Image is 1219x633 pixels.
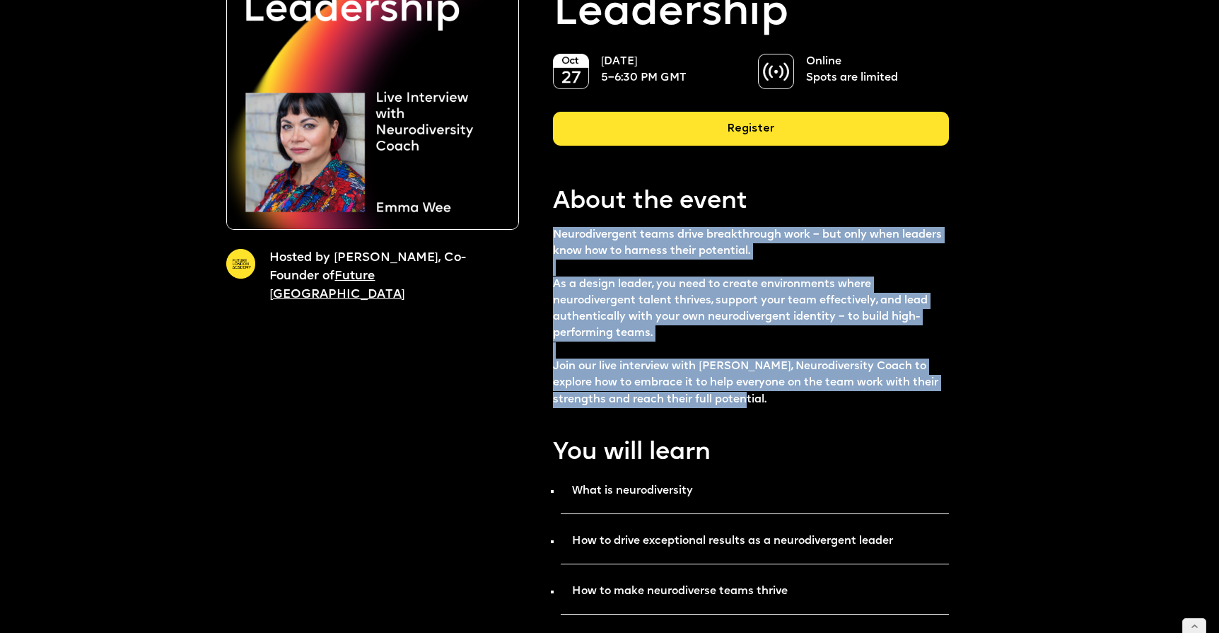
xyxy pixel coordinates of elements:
[806,54,949,87] p: Online Spots are limited
[553,436,948,470] p: You will learn
[601,54,744,87] p: [DATE] 5–6:30 PM GMT
[553,227,948,408] p: Neurodivergent teams drive breakthrough work – but only when leaders know how to harness their po...
[269,249,494,304] p: Hosted by [PERSON_NAME], Co-Founder of
[553,112,948,157] a: Register
[572,485,693,496] strong: What is neurodiversity
[572,586,788,597] strong: How to make neurodiverse teams thrive
[572,535,893,547] strong: How to drive exceptional results as a neurodivergent leader
[226,249,255,278] img: A yellow circle with Future London Academy logo
[553,112,948,146] div: Register
[269,270,404,301] a: Future [GEOGRAPHIC_DATA]
[553,185,948,219] p: About the event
